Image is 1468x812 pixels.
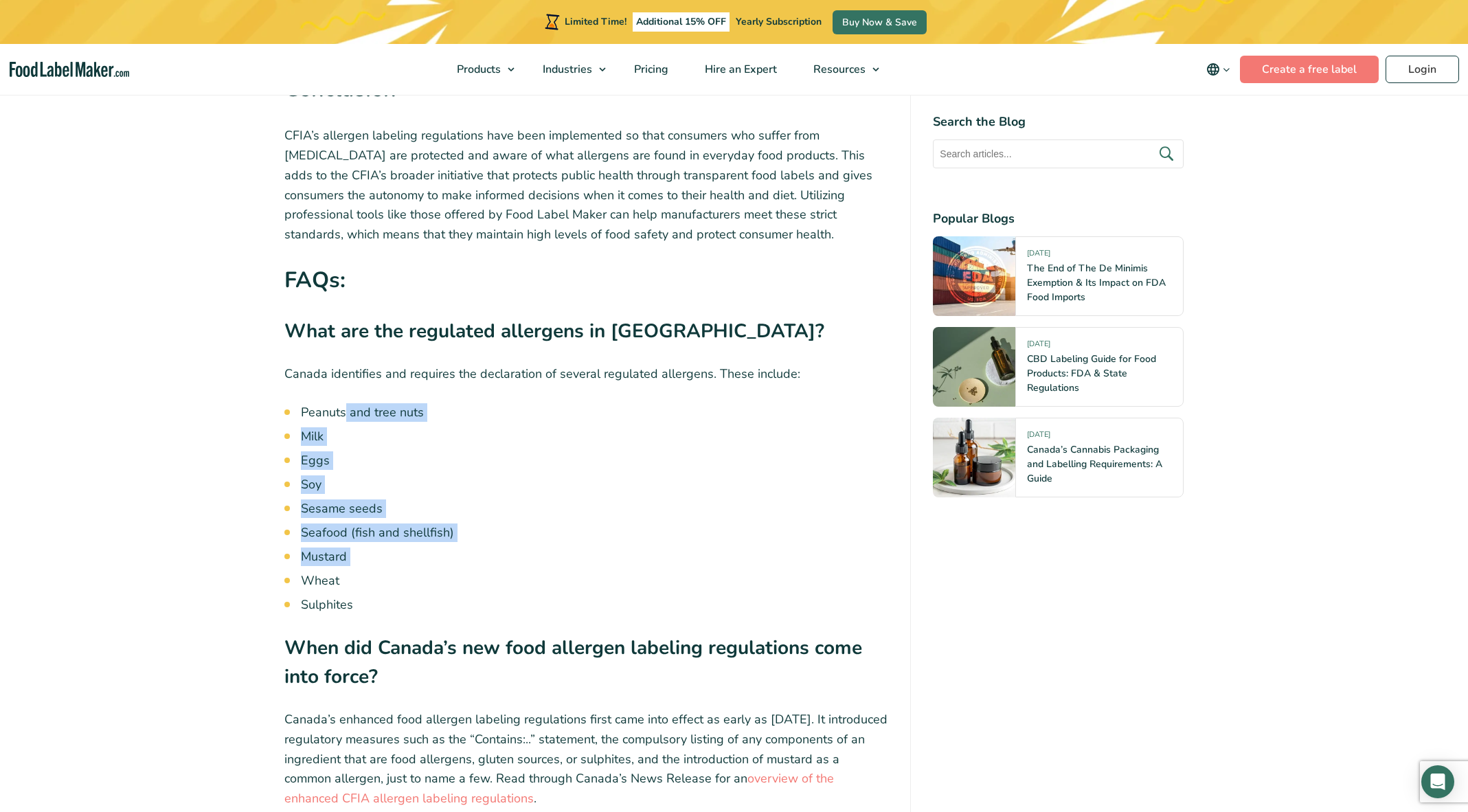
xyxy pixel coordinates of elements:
[933,139,1184,168] input: Search articles...
[1027,352,1156,394] a: CBD Labeling Guide for Food Products: FDA & State Regulations
[301,403,889,422] li: Peanuts and tree nuts
[795,44,886,95] a: Resources
[525,44,613,95] a: Industries
[633,12,730,32] span: Additional 15% OFF
[616,44,684,95] a: Pricing
[453,62,502,77] span: Products
[701,62,778,77] span: Hire an Expert
[1027,262,1166,304] a: The End of The De Minimis Exemption & Its Impact on FDA Food Imports
[284,710,889,809] p: Canada’s enhanced food allergen labeling regulations first came into effect as early as [DATE]. I...
[933,210,1184,228] h4: Popular Blogs
[687,44,792,95] a: Hire an Expert
[301,499,889,518] li: Sesame seeds
[439,44,521,95] a: Products
[1421,765,1454,798] div: Open Intercom Messenger
[301,427,889,446] li: Milk
[301,572,889,590] li: Wheat
[539,62,594,77] span: Industries
[301,451,889,470] li: Eggs
[284,318,824,344] strong: What are the regulated allergens in [GEOGRAPHIC_DATA]?
[284,126,889,245] p: CFIA’s allergen labeling regulations have been implemented so that consumers who suffer from [MED...
[736,15,822,28] span: Yearly Subscription
[565,15,626,28] span: Limited Time!
[284,364,889,384] p: Canada identifies and requires the declaration of several regulated allergens. These include:
[1027,339,1050,354] span: [DATE]
[1240,56,1379,83] a: Create a free label
[933,113,1184,131] h4: Search the Blog
[284,635,862,690] strong: When did Canada’s new food allergen labeling regulations come into force?
[1027,248,1050,264] span: [DATE]
[284,265,346,295] strong: FAQs:
[301,523,889,542] li: Seafood (fish and shellfish)
[833,10,927,34] a: Buy Now & Save
[301,596,889,614] li: Sulphites
[630,62,670,77] span: Pricing
[301,548,889,566] li: Mustard
[1027,429,1050,445] span: [DATE]
[809,62,867,77] span: Resources
[1386,56,1459,83] a: Login
[1027,443,1162,485] a: Canada’s Cannabis Packaging and Labelling Requirements: A Guide
[301,475,889,494] li: Soy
